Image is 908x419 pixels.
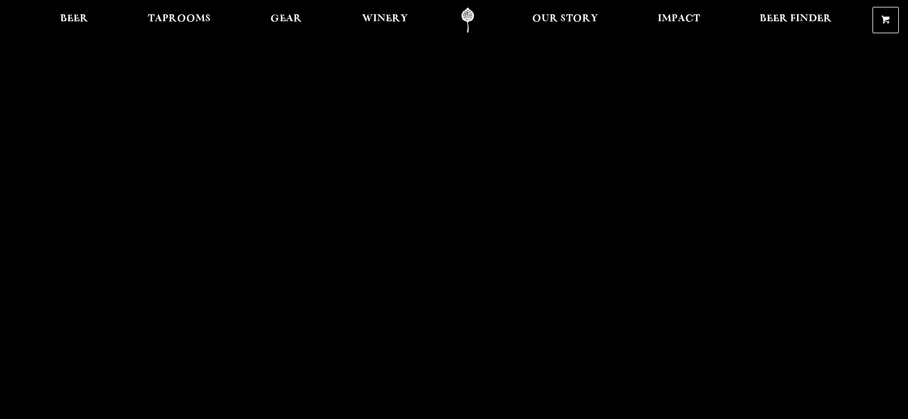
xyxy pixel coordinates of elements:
span: Gear [270,14,302,24]
a: Beer Finder [752,7,839,33]
a: Gear [263,7,309,33]
a: Impact [650,7,707,33]
span: Taprooms [148,14,211,24]
a: Our Story [525,7,606,33]
span: Impact [658,14,700,24]
a: Winery [355,7,415,33]
a: Beer [53,7,96,33]
span: Beer Finder [760,14,832,24]
a: Odell Home [446,7,489,33]
span: Our Story [532,14,598,24]
a: Taprooms [140,7,218,33]
span: Beer [60,14,88,24]
span: Winery [362,14,408,24]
